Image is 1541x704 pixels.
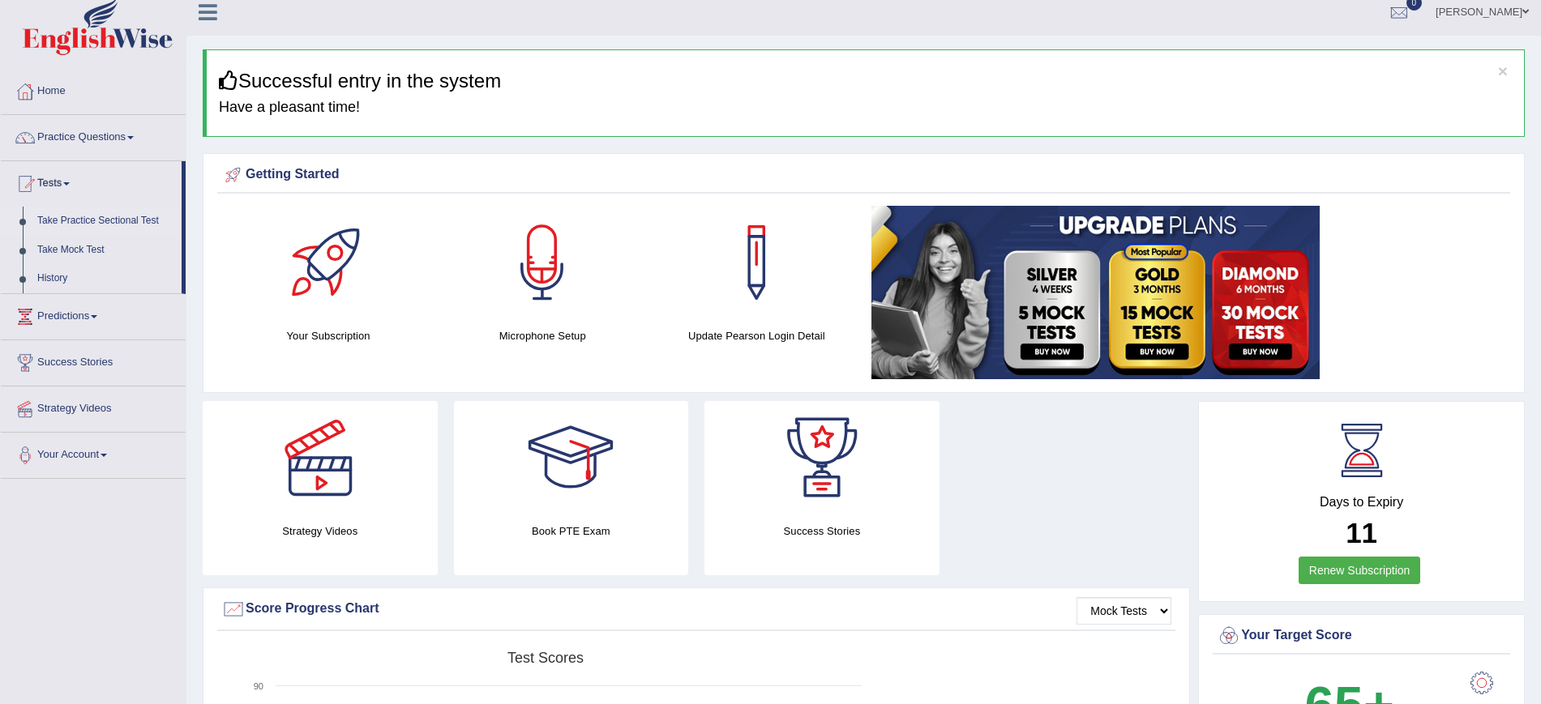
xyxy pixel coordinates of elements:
button: × [1498,62,1508,79]
a: Strategy Videos [1,386,186,427]
b: 11 [1346,517,1377,548]
h4: Microphone Setup [443,327,641,344]
h4: Update Pearson Login Detail [657,327,855,344]
a: Take Practice Sectional Test [30,207,182,236]
h4: Have a pleasant time! [219,100,1512,116]
h3: Successful entry in the system [219,70,1512,92]
h4: Strategy Videos [203,523,438,540]
a: Take Mock Test [30,236,182,265]
a: Renew Subscription [1299,557,1421,584]
a: Home [1,69,186,109]
img: small5.jpg [871,206,1320,379]
a: Your Account [1,433,186,473]
div: Getting Started [221,163,1506,187]
a: Success Stories [1,340,186,381]
a: History [30,264,182,293]
a: Tests [1,161,182,202]
div: Score Progress Chart [221,597,1171,621]
h4: Success Stories [704,523,940,540]
a: Predictions [1,294,186,335]
text: 90 [254,681,263,691]
h4: Your Subscription [229,327,427,344]
h4: Days to Expiry [1217,495,1506,510]
a: Practice Questions [1,115,186,156]
h4: Book PTE Exam [454,523,689,540]
div: Your Target Score [1217,624,1506,648]
tspan: Test scores [507,650,584,666]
